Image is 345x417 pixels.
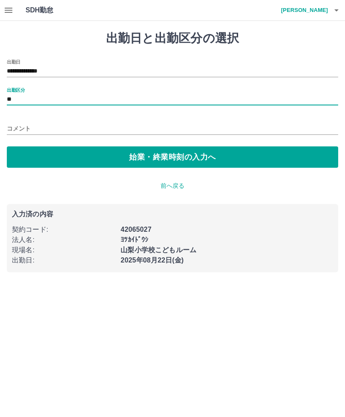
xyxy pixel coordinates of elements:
[12,255,115,265] p: 出勤日 :
[12,235,115,245] p: 法人名 :
[7,146,338,168] button: 始業・終業時刻の入力へ
[7,58,20,65] label: 出勤日
[7,87,25,93] label: 出勤区分
[12,225,115,235] p: 契約コード :
[121,246,196,254] b: 山梨小学校こどもルーム
[121,236,148,243] b: ﾖﾂｶｲﾄﾞｳｼ
[12,211,333,218] p: 入力済の内容
[7,31,338,46] h1: 出勤日と出勤区分の選択
[121,226,151,233] b: 42065027
[12,245,115,255] p: 現場名 :
[7,181,338,190] p: 前へ戻る
[121,257,184,264] b: 2025年08月22日(金)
